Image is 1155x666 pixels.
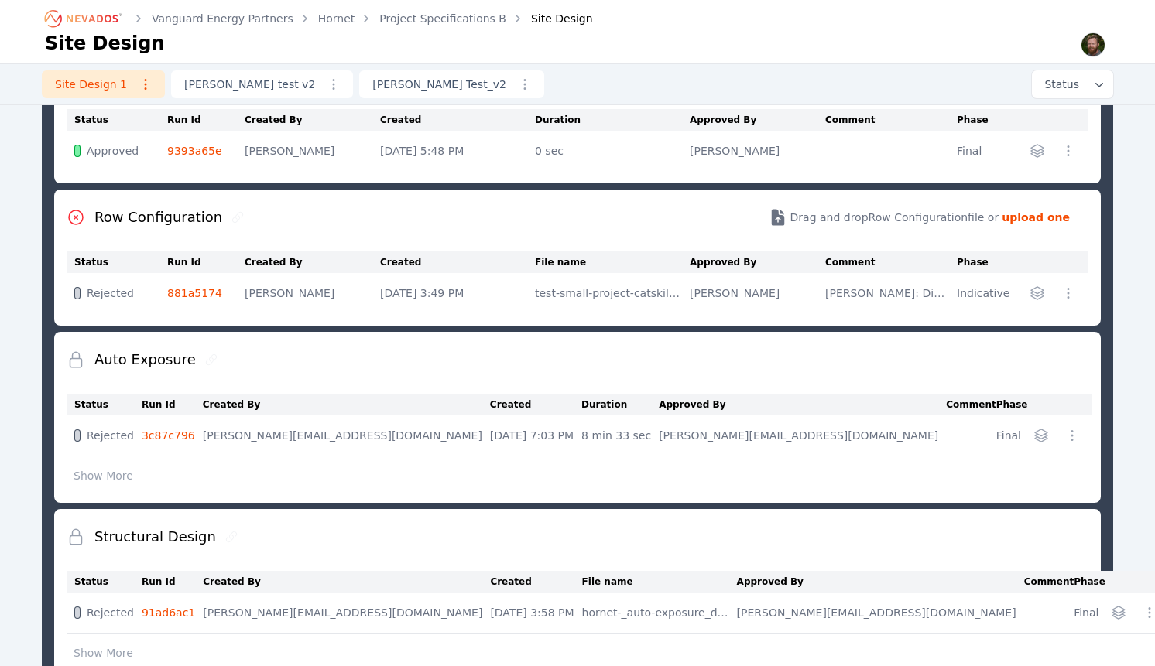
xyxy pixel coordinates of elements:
[690,273,825,313] td: [PERSON_NAME]
[535,143,682,159] div: 0 sec
[167,287,222,299] a: 881a5174
[825,109,957,131] th: Comment
[996,428,1021,443] div: Final
[957,285,1013,301] div: Indicative
[142,571,203,593] th: Run Id
[825,285,949,301] div: [PERSON_NAME]: Disregard
[490,571,581,593] th: Created
[67,461,140,490] button: Show More
[359,70,544,98] a: [PERSON_NAME] Test_v2
[167,251,245,273] th: Run Id
[690,131,825,171] td: [PERSON_NAME]
[737,571,1024,593] th: Approved By
[582,571,737,593] th: File name
[142,429,195,442] a: 3c87c796
[581,428,651,443] div: 8 min 33 sec
[94,207,222,228] h2: Row Configuration
[318,11,355,26] a: Hornet
[152,11,293,26] a: Vanguard Energy Partners
[167,109,245,131] th: Run Id
[203,593,490,634] td: [PERSON_NAME][EMAIL_ADDRESS][DOMAIN_NAME]
[1074,605,1098,620] div: Final
[380,131,535,171] td: [DATE] 5:48 PM
[87,428,134,443] span: Rejected
[996,394,1029,415] th: Phase
[171,70,353,98] a: [PERSON_NAME] test v2
[245,131,380,171] td: [PERSON_NAME]
[490,593,581,634] td: [DATE] 3:58 PM
[380,273,535,313] td: [DATE] 3:49 PM
[203,394,490,415] th: Created By
[535,285,682,301] div: test-small-project-catskill-_row-configuration_0551ac73.json
[42,70,165,98] a: Site Design 1
[87,143,139,159] span: Approved
[45,31,165,56] h1: Site Design
[957,251,1021,273] th: Phase
[67,394,142,415] th: Status
[581,394,659,415] th: Duration
[659,394,946,415] th: Approved By
[790,210,999,225] span: Drag and drop Row Configuration file or
[142,606,195,619] a: 91ad6ac1
[380,251,535,273] th: Created
[825,251,957,273] th: Comment
[379,11,506,26] a: Project Specifications B
[490,394,581,415] th: Created
[45,6,593,31] nav: Breadcrumb
[509,11,593,26] div: Site Design
[690,109,825,131] th: Approved By
[94,349,196,371] h2: Auto Exposure
[1032,70,1113,98] button: Status
[1024,571,1074,593] th: Comment
[750,196,1088,239] button: Drag and dropRow Configurationfile or upload one
[582,605,729,620] div: hornet-_auto-exposure_design-file_3c87c796.csv
[67,109,167,131] th: Status
[535,109,690,131] th: Duration
[957,143,994,159] div: Final
[957,109,1002,131] th: Phase
[142,394,203,415] th: Run Id
[535,251,690,273] th: File name
[690,251,825,273] th: Approved By
[87,605,134,620] span: Rejected
[67,571,142,593] th: Status
[67,251,167,273] th: Status
[1081,32,1105,57] img: Sam Prest
[245,109,380,131] th: Created By
[490,415,581,456] td: [DATE] 7:03 PM
[1074,571,1106,593] th: Phase
[1038,77,1079,92] span: Status
[737,593,1024,634] td: [PERSON_NAME][EMAIL_ADDRESS][DOMAIN_NAME]
[245,251,380,273] th: Created By
[203,571,490,593] th: Created By
[245,273,380,313] td: [PERSON_NAME]
[659,415,946,456] td: [PERSON_NAME][EMAIL_ADDRESS][DOMAIN_NAME]
[946,394,996,415] th: Comment
[380,109,535,131] th: Created
[167,145,222,157] a: 9393a65e
[1002,210,1070,225] strong: upload one
[203,415,490,456] td: [PERSON_NAME][EMAIL_ADDRESS][DOMAIN_NAME]
[87,285,134,301] span: Rejected
[94,526,216,548] h2: Structural Design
